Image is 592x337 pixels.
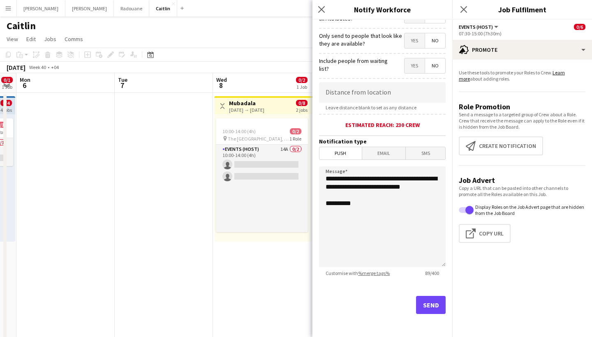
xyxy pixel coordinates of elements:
[459,175,585,185] h3: Job Advert
[216,118,308,232] app-job-card: 10:00-14:00 (4h)0/2 The [GEOGRAPHIC_DATA], [GEOGRAPHIC_DATA]1 RoleEvents (Host)14A0/210:00-14:00 ...
[149,0,177,16] button: Caitlin
[117,81,127,90] span: 7
[319,121,446,129] div: Estimated reach: 230 crew
[459,136,543,155] button: Create notification
[474,204,585,216] label: Display Roles on the Job Advert page that are hidden from the Job Board
[289,136,301,142] span: 1 Role
[416,296,446,314] button: Send
[405,33,425,48] span: Yes
[459,185,585,197] p: Copy a URL that can be pasted into other channels to promote all the Roles available on this Job.
[459,30,585,37] div: 07:30-15:00 (7h30m)
[296,100,308,106] span: 0/8
[290,128,301,134] span: 0/2
[319,270,396,276] span: Customise with
[23,34,39,44] a: Edit
[459,24,499,30] button: Events (Host)
[296,77,308,83] span: 0/2
[44,35,56,43] span: Jobs
[7,20,36,32] h1: Caitlin
[319,147,362,159] span: Push
[222,128,256,134] span: 10:00-14:00 (4h)
[452,4,592,15] h3: Job Fulfilment
[7,35,18,43] span: View
[425,58,445,73] span: No
[459,111,585,130] p: Send a message to a targeted group of Crew about a Role. Crew that receive the message can apply ...
[319,57,391,72] label: Include people from waiting list?
[26,35,36,43] span: Edit
[2,84,12,90] div: 1 Job
[419,270,446,276] span: 89 / 400
[296,84,307,90] div: 1 Job
[27,64,48,70] span: Week 40
[0,106,12,113] div: 4 jobs
[215,81,227,90] span: 8
[574,24,585,30] span: 0/6
[459,69,565,82] a: Learn more
[41,34,60,44] a: Jobs
[362,147,406,159] span: Email
[405,58,425,73] span: Yes
[51,64,59,70] div: +04
[319,32,404,47] label: Only send to people that look like they are available?
[358,270,390,276] a: %merge tags%
[114,0,149,16] button: Radouane
[17,0,65,16] button: [PERSON_NAME]
[228,136,289,142] span: The [GEOGRAPHIC_DATA], [GEOGRAPHIC_DATA]
[459,24,493,30] span: Events (Host)
[7,63,25,72] div: [DATE]
[319,104,423,111] span: Leave distance blank to set as any distance
[65,0,114,16] button: [PERSON_NAME]
[1,77,13,83] span: 0/1
[118,76,127,83] span: Tue
[312,4,452,15] h3: Notify Workforce
[216,145,308,232] app-card-role: Events (Host)14A0/210:00-14:00 (4h)
[459,102,585,111] h3: Role Promotion
[0,100,12,106] span: 0/4
[229,107,264,113] div: [DATE] → [DATE]
[216,76,227,83] span: Wed
[452,40,592,60] div: Promote
[61,34,86,44] a: Comms
[65,35,83,43] span: Comms
[3,34,21,44] a: View
[459,224,511,243] button: Copy Url
[459,69,585,82] p: Use these tools to promote your Roles to Crew. about adding roles.
[20,76,30,83] span: Mon
[18,81,30,90] span: 6
[425,33,445,48] span: No
[406,147,445,159] span: SMS
[319,138,446,145] h3: Notification type
[229,99,264,107] h3: Mubadala
[296,106,308,113] div: 2 jobs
